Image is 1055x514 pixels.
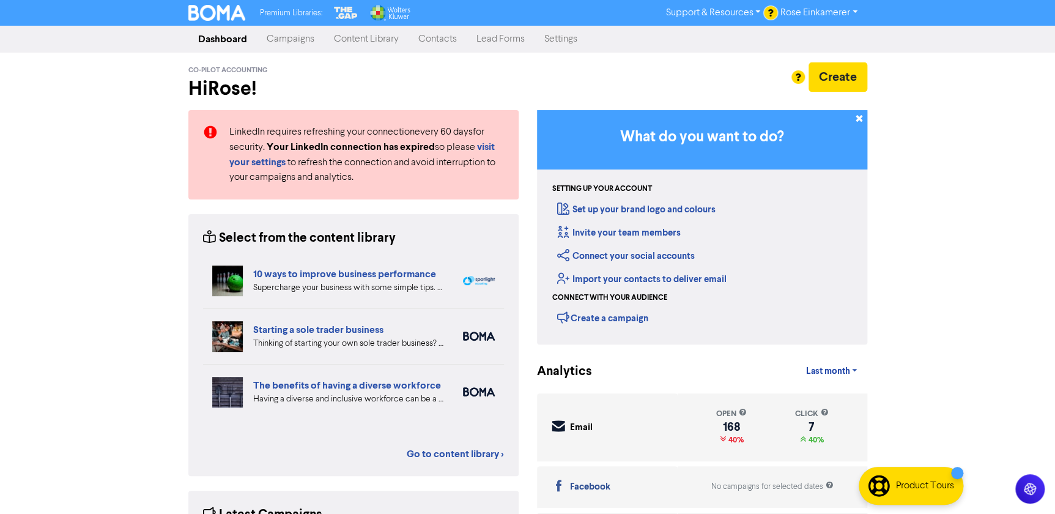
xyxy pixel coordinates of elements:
[188,77,519,100] h2: Hi Rose !
[253,324,383,336] a: Starting a sole trader business
[726,435,744,445] span: 40%
[267,141,435,153] strong: Your LinkedIn connection has expired
[570,421,593,435] div: Email
[716,422,747,432] div: 168
[409,27,467,51] a: Contacts
[253,268,436,280] a: 10 ways to improve business performance
[537,362,577,381] div: Analytics
[188,27,257,51] a: Dashboard
[557,250,695,262] a: Connect your social accounts
[220,125,513,185] div: LinkedIn requires refreshing your connection every 60 days for security. so please to refresh the...
[794,408,828,420] div: click
[535,27,587,51] a: Settings
[369,5,410,21] img: Wolters Kluwer
[463,332,495,341] img: boma
[188,66,268,75] span: Co-Pilot Accounting
[716,408,747,420] div: open
[805,435,823,445] span: 40%
[805,366,850,377] span: Last month
[555,128,849,146] h3: What do you want to do?
[253,393,445,406] div: Having a diverse and inclusive workforce can be a major boost for your business. We list four of ...
[711,481,834,493] div: No campaigns for selected dates
[188,5,246,21] img: BOMA Logo
[463,387,495,397] img: boma
[770,3,867,23] a: Rose Einkamerer
[537,110,867,345] div: Getting Started in BOMA
[332,5,359,21] img: The Gap
[257,27,324,51] a: Campaigns
[796,359,867,384] a: Last month
[552,184,652,195] div: Setting up your account
[463,276,495,286] img: spotlight
[557,308,648,327] div: Create a campaign
[557,227,681,239] a: Invite your team members
[253,337,445,350] div: Thinking of starting your own sole trader business? The Sole Trader Toolkit from the Ministry of ...
[203,229,396,248] div: Select from the content library
[557,274,727,285] a: Import your contacts to deliver email
[253,379,441,392] a: The benefits of having a diverse workforce
[794,422,828,432] div: 7
[557,204,716,215] a: Set up your brand logo and colours
[229,143,495,168] a: visit your settings
[552,292,667,304] div: Connect with your audience
[656,3,770,23] a: Support & Resources
[324,27,409,51] a: Content Library
[809,62,867,92] button: Create
[407,447,504,461] a: Go to content library >
[253,281,445,294] div: Supercharge your business with some simple tips. Eliminate distractions & bad customers, get a pl...
[570,480,610,494] div: Facebook
[260,9,322,17] span: Premium Libraries:
[467,27,535,51] a: Lead Forms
